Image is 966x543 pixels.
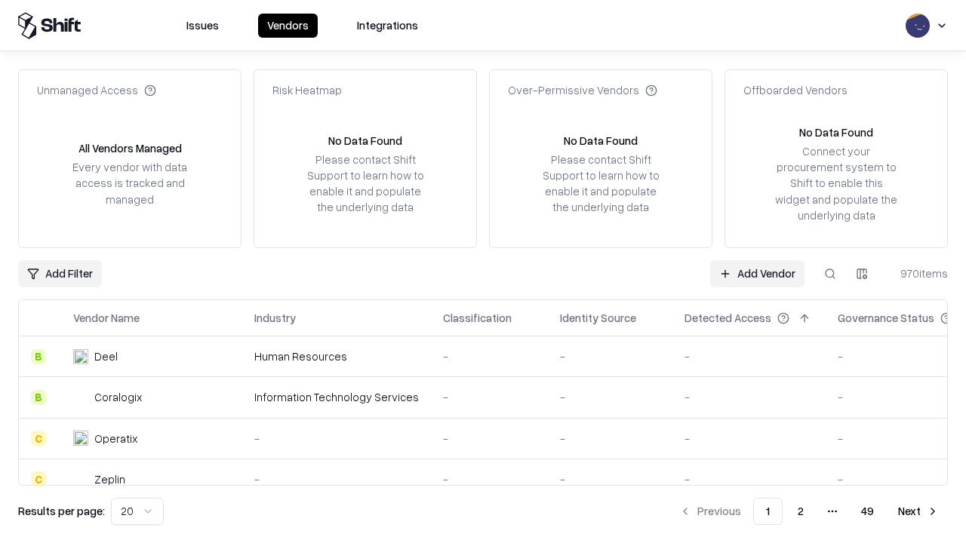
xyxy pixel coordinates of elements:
div: 970 items [888,265,948,281]
div: Every vendor with data access is tracked and managed [67,159,192,207]
div: - [443,348,536,364]
div: Offboarded Vendors [743,82,848,98]
div: No Data Found [799,124,873,140]
div: - [560,389,660,405]
div: Detected Access [685,310,771,326]
div: Please contact Shift Support to learn how to enable it and populate the underlying data [538,152,663,216]
div: Classification [443,310,512,326]
div: - [685,431,814,446]
div: - [560,348,660,364]
div: Unmanaged Access [37,82,156,98]
div: Zeplin [94,471,125,487]
div: - [443,431,536,446]
img: Coralogix [73,390,88,405]
button: 1 [753,498,783,525]
div: - [254,471,419,487]
div: - [685,348,814,364]
div: Deel [94,348,118,364]
div: Please contact Shift Support to learn how to enable it and populate the underlying data [303,152,428,216]
div: No Data Found [328,133,402,149]
nav: pagination [670,498,948,525]
div: Operatix [94,431,137,446]
div: Governance Status [838,310,934,326]
div: Human Resources [254,348,419,364]
div: - [685,471,814,487]
button: Integrations [348,14,427,38]
div: - [560,431,660,446]
div: - [254,431,419,446]
button: 2 [786,498,816,525]
button: Next [889,498,948,525]
button: 49 [849,498,886,525]
button: Add Filter [18,260,102,287]
div: - [443,471,536,487]
div: C [31,471,46,486]
div: B [31,390,46,405]
img: Zeplin [73,471,88,486]
div: No Data Found [564,133,638,149]
button: Issues [177,14,228,38]
div: Information Technology Services [254,389,419,405]
div: Connect your procurement system to Shift to enable this widget and populate the underlying data [774,143,899,223]
img: Deel [73,349,88,364]
div: Over-Permissive Vendors [508,82,657,98]
div: Coralogix [94,389,142,405]
div: Industry [254,310,296,326]
div: - [560,471,660,487]
div: - [443,389,536,405]
button: Vendors [258,14,318,38]
div: Vendor Name [73,310,140,326]
a: Add Vendor [710,260,804,287]
div: - [685,389,814,405]
div: Risk Heatmap [272,82,342,98]
img: Operatix [73,431,88,446]
div: B [31,349,46,364]
div: C [31,431,46,446]
p: Results per page: [18,503,105,519]
div: All Vendors Managed [78,140,182,156]
div: Identity Source [560,310,636,326]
